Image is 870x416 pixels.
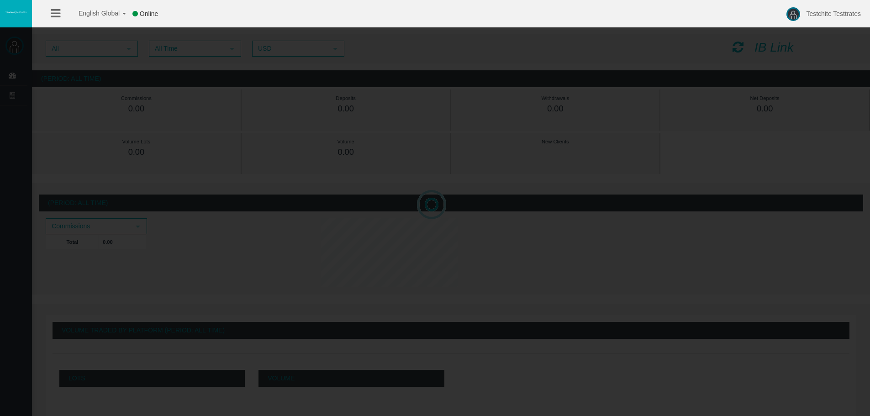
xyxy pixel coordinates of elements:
span: English Global [67,10,120,17]
span: Testchite Testtrates [806,10,861,17]
span: Online [140,10,158,17]
img: logo.svg [5,11,27,14]
img: user-image [786,7,800,21]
